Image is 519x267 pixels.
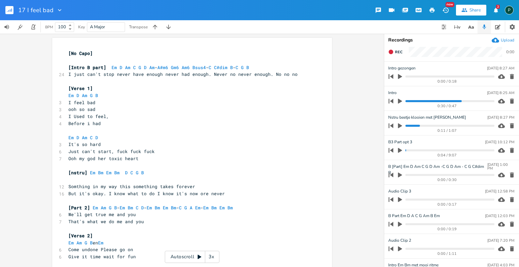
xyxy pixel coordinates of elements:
span: Am [149,64,155,70]
span: Bsus4 [192,64,206,70]
span: Intro gezongen [388,65,416,71]
span: I feel bad [68,99,95,106]
span: Rec [395,50,402,55]
span: D [120,64,122,70]
span: Am [125,64,130,70]
span: It's so hard [68,141,101,147]
span: B [95,92,98,98]
span: C [130,170,133,176]
span: [No Capo] [68,50,93,56]
span: B [246,64,249,70]
span: C [133,64,136,70]
span: C [236,64,238,70]
span: B3 Part opt 3 [388,139,412,145]
span: Em [93,205,98,211]
span: Gm6 [171,64,179,70]
span: G [241,64,244,70]
div: Share [469,7,481,13]
span: I just can't stop never have enough never had enough. Never no never enough. No no no [68,71,298,77]
div: [DATE] 12:58 PM [485,189,514,193]
div: BPM [45,25,53,29]
div: Transpose [129,25,148,29]
div: [DATE] 12:03 PM [485,214,514,218]
span: Am [82,135,87,141]
div: [DATE] 7:20 PM [487,239,514,242]
span: D [125,170,128,176]
span: Bm [211,205,217,211]
div: 0:00 / 1:11 [400,252,494,256]
div: 2 [496,5,500,9]
span: 17 I feel bad [18,7,54,13]
div: 0:30 / 0:47 [400,104,494,108]
span: G [90,92,93,98]
span: Somthing in my way this something takes forever [68,183,195,189]
span: Come undone Please go on [68,246,133,253]
button: Upload [492,36,514,44]
span: But it's okay. I know what to do I know it's now ore never [68,190,225,197]
span: B [114,205,117,211]
div: [DATE] 4:03 PM [487,263,514,267]
span: Intro [388,90,397,96]
span: Bm [98,170,103,176]
span: - - - - [68,205,238,211]
span: A [190,205,192,211]
span: Em [98,240,103,246]
span: Em [203,205,209,211]
span: en [68,240,106,246]
span: - - - [68,64,249,70]
span: Em [163,205,168,211]
div: [DATE] 8:27 AM [487,66,514,70]
button: 2 [489,4,502,16]
span: Give it time wait for fun [68,254,136,260]
span: B [90,240,93,246]
span: [Verse 1] [68,85,93,91]
div: 0:00 / 0:17 [400,203,494,206]
span: Am [101,205,106,211]
span: Em [147,205,152,211]
span: Just can't start, fuck fuck fuck [68,148,155,154]
span: D [95,135,98,141]
span: [Verse 2] [68,233,93,239]
span: Bm [171,205,176,211]
span: B Part Em D A C G Am B Em [388,213,440,219]
div: 0:00 [506,50,514,54]
span: Em [68,240,74,246]
span: [Part 2] [68,205,90,211]
span: G [109,205,112,211]
span: Em [106,170,112,176]
span: [Intro B part] [68,64,106,70]
span: Em [112,64,117,70]
div: Piepo [505,6,514,14]
div: Autoscroll [165,251,219,263]
span: C [90,135,93,141]
span: Ooh my god her toxic heart [68,155,139,161]
span: Em [195,205,201,211]
div: [DATE] 10:12 PM [485,140,514,144]
div: Upload [501,37,514,43]
span: Bm [114,170,120,176]
span: B [Part] Em D Am C G D Am -C G D Am - C G C#dim B [388,164,487,170]
div: 3x [205,251,217,263]
div: Key [78,25,85,29]
span: Bm [128,205,133,211]
span: Bm [227,205,233,211]
div: [DATE] 1:00 PM [487,163,514,170]
span: C#dim [214,64,227,70]
button: Share [456,5,486,16]
span: Nstru beetje klooien met [PERSON_NAME] [388,114,466,121]
div: 0:04 / 9:07 [400,153,494,157]
span: Em [90,170,95,176]
span: B [141,170,144,176]
span: Audio Clip 3 [388,188,411,195]
span: Em [68,135,74,141]
span: Bm [155,205,160,211]
span: C [136,205,139,211]
span: Em [68,92,74,98]
span: We'll get true me and you [68,211,136,217]
span: G [85,240,87,246]
span: G [136,170,139,176]
span: A#m6 [157,64,168,70]
span: ooh so sad [68,106,95,112]
span: D [144,64,147,70]
div: 0:00 / 0:30 [400,178,494,182]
